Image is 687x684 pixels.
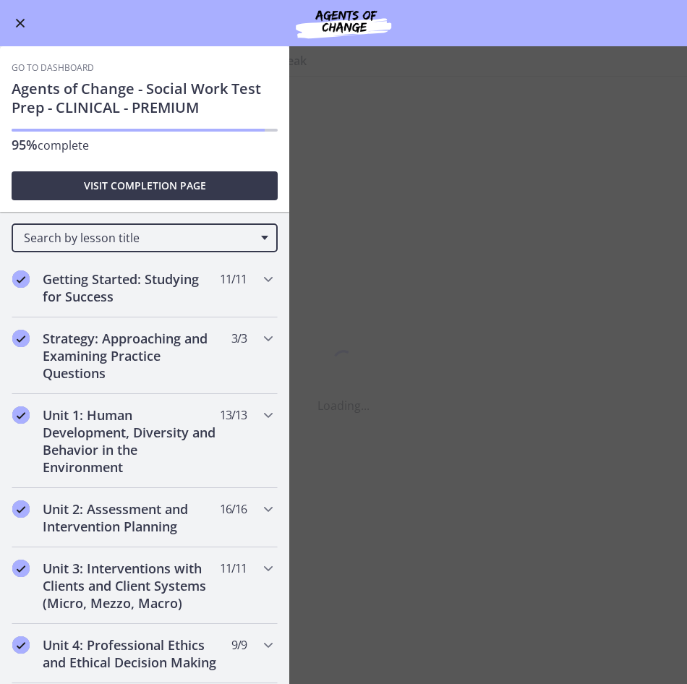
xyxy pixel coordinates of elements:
button: Enable menu [12,14,29,32]
span: 11 / 11 [220,270,247,288]
img: Agents of Change [257,6,430,40]
span: Visit completion page [84,177,206,194]
span: Search by lesson title [24,230,254,246]
a: Go to Dashboard [12,62,94,74]
i: Completed [12,270,30,288]
h2: Unit 3: Interventions with Clients and Client Systems (Micro, Mezzo, Macro) [43,560,219,612]
span: 13 / 13 [220,406,247,424]
span: 9 / 9 [231,636,247,654]
button: Visit completion page [12,171,278,200]
i: Completed [12,330,30,347]
p: complete [12,136,278,154]
h2: Strategy: Approaching and Examining Practice Questions [43,330,219,382]
h1: Agents of Change - Social Work Test Prep - CLINICAL - PREMIUM [12,80,278,117]
span: 16 / 16 [220,500,247,518]
span: 11 / 11 [220,560,247,577]
h2: Unit 4: Professional Ethics and Ethical Decision Making [43,636,219,671]
i: Completed [12,560,30,577]
h2: Getting Started: Studying for Success [43,270,219,305]
span: 95% [12,136,38,153]
h2: Unit 1: Human Development, Diversity and Behavior in the Environment [43,406,219,476]
i: Completed [12,636,30,654]
div: Search by lesson title [12,223,278,252]
i: Completed [12,500,30,518]
h2: Unit 2: Assessment and Intervention Planning [43,500,219,535]
i: Completed [12,406,30,424]
span: 3 / 3 [231,330,247,347]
